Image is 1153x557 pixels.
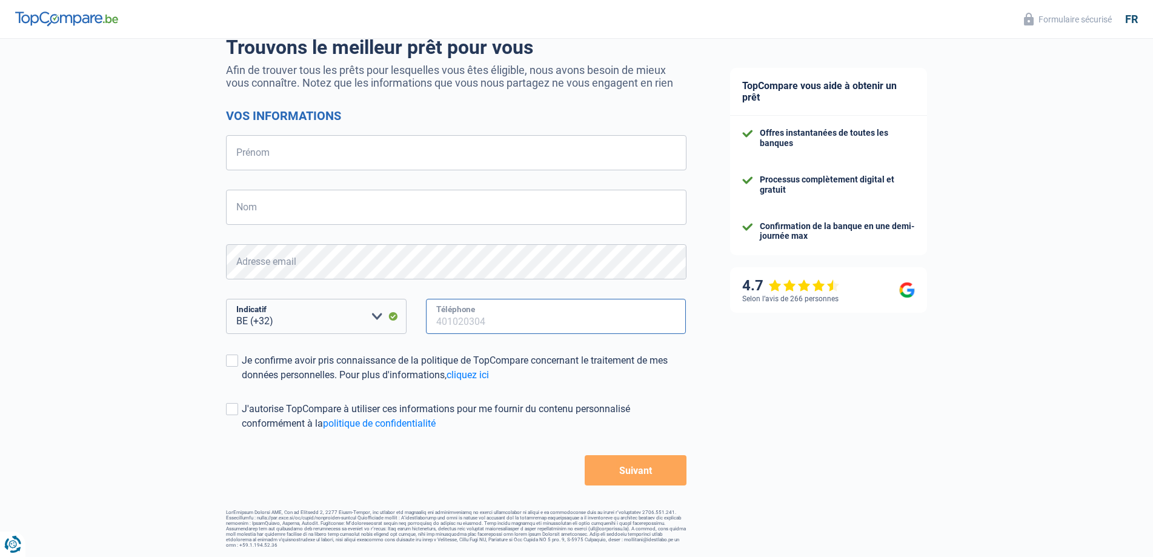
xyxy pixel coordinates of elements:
[760,128,915,148] div: Offres instantanées de toutes les banques
[323,418,436,429] a: politique de confidentialité
[742,277,840,295] div: 4.7
[742,295,839,303] div: Selon l’avis de 266 personnes
[426,299,686,334] input: 401020304
[15,12,118,26] img: TopCompare Logo
[447,369,489,381] a: cliquez ici
[730,68,927,116] div: TopCompare vous aide à obtenir un prêt
[226,64,686,89] p: Afin de trouver tous les prêts pour lesquelles vous êtes éligible, nous avons besoin de mieux vou...
[226,36,686,59] h1: Trouvons le meilleur prêt pour vous
[226,510,686,548] footer: LorEmipsum Dolorsi AME, Con ad Elitsedd 2, 2277 Eiusm-Tempor, inc utlabor etd magnaaliq eni admin...
[242,402,686,431] div: J'autorise TopCompare à utiliser ces informations pour me fournir du contenu personnalisé conform...
[1017,9,1119,29] button: Formulaire sécurisé
[585,455,686,485] button: Suivant
[760,175,915,195] div: Processus complètement digital et gratuit
[760,221,915,242] div: Confirmation de la banque en une demi-journée max
[1125,13,1138,26] div: fr
[242,353,686,382] div: Je confirme avoir pris connaissance de la politique de TopCompare concernant le traitement de mes...
[226,108,686,123] h2: Vos informations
